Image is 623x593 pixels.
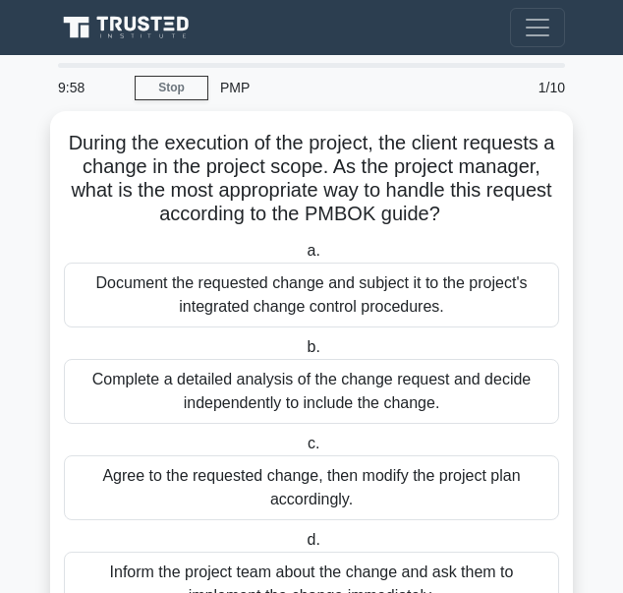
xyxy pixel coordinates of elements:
[308,435,319,451] span: c.
[64,263,559,327] div: Document the requested change and subject it to the project's integrated change control procedures.
[62,131,561,227] h5: During the execution of the project, the client requests a change in the project scope. As the pr...
[208,68,488,107] div: PMP
[64,455,559,520] div: Agree to the requested change, then modify the project plan accordingly.
[510,8,565,47] button: Toggle navigation
[64,359,559,424] div: Complete a detailed analysis of the change request and decide independently to include the change.
[308,531,320,548] span: d.
[308,242,320,259] span: a.
[135,76,208,100] a: Stop
[488,68,577,107] div: 1/10
[308,338,320,355] span: b.
[46,68,135,107] div: 9:58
